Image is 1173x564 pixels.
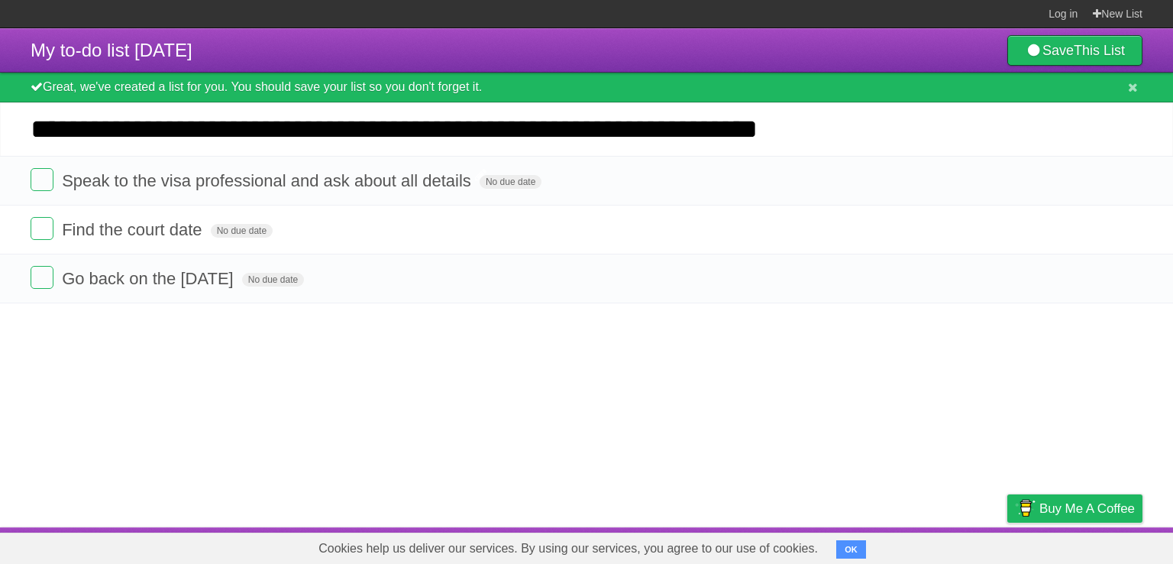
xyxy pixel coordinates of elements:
span: No due date [211,224,273,238]
a: Privacy [987,531,1027,560]
a: Terms [935,531,969,560]
span: No due date [242,273,304,287]
a: Suggest a feature [1046,531,1142,560]
label: Done [31,217,53,240]
span: My to-do list [DATE] [31,40,192,60]
span: Buy me a coffee [1039,495,1135,522]
a: Buy me a coffee [1007,494,1142,523]
a: Developers [855,531,916,560]
label: Done [31,168,53,191]
span: Find the court date [62,220,205,239]
button: OK [836,540,866,559]
img: Buy me a coffee [1015,495,1036,521]
span: Cookies help us deliver our services. By using our services, you agree to our use of cookies. [303,533,833,564]
span: Go back on the [DATE] [62,269,238,288]
a: SaveThis List [1007,35,1142,66]
b: This List [1074,43,1125,58]
label: Done [31,266,53,289]
span: No due date [480,175,541,189]
span: Speak to the visa professional and ask about all details [62,171,475,190]
a: About [804,531,836,560]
